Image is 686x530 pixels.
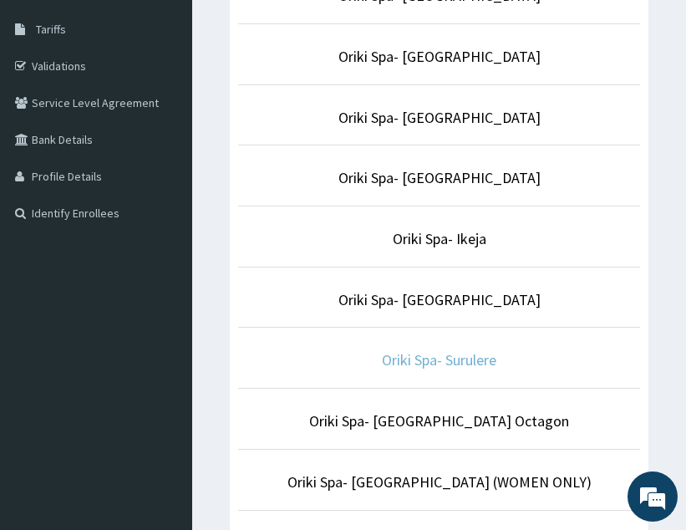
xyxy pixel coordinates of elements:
[309,411,569,431] a: Oriki Spa- [GEOGRAPHIC_DATA] Octagon
[287,472,592,492] a: Oriki Spa- [GEOGRAPHIC_DATA] (WOMEN ONLY)
[393,229,486,248] a: Oriki Spa- Ikeja
[338,47,541,66] a: Oriki Spa- [GEOGRAPHIC_DATA]
[338,168,541,187] a: Oriki Spa- [GEOGRAPHIC_DATA]
[338,108,541,127] a: Oriki Spa- [GEOGRAPHIC_DATA]
[338,290,541,309] a: Oriki Spa- [GEOGRAPHIC_DATA]
[382,350,496,369] a: Oriki Spa- Surulere
[36,22,66,37] span: Tariffs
